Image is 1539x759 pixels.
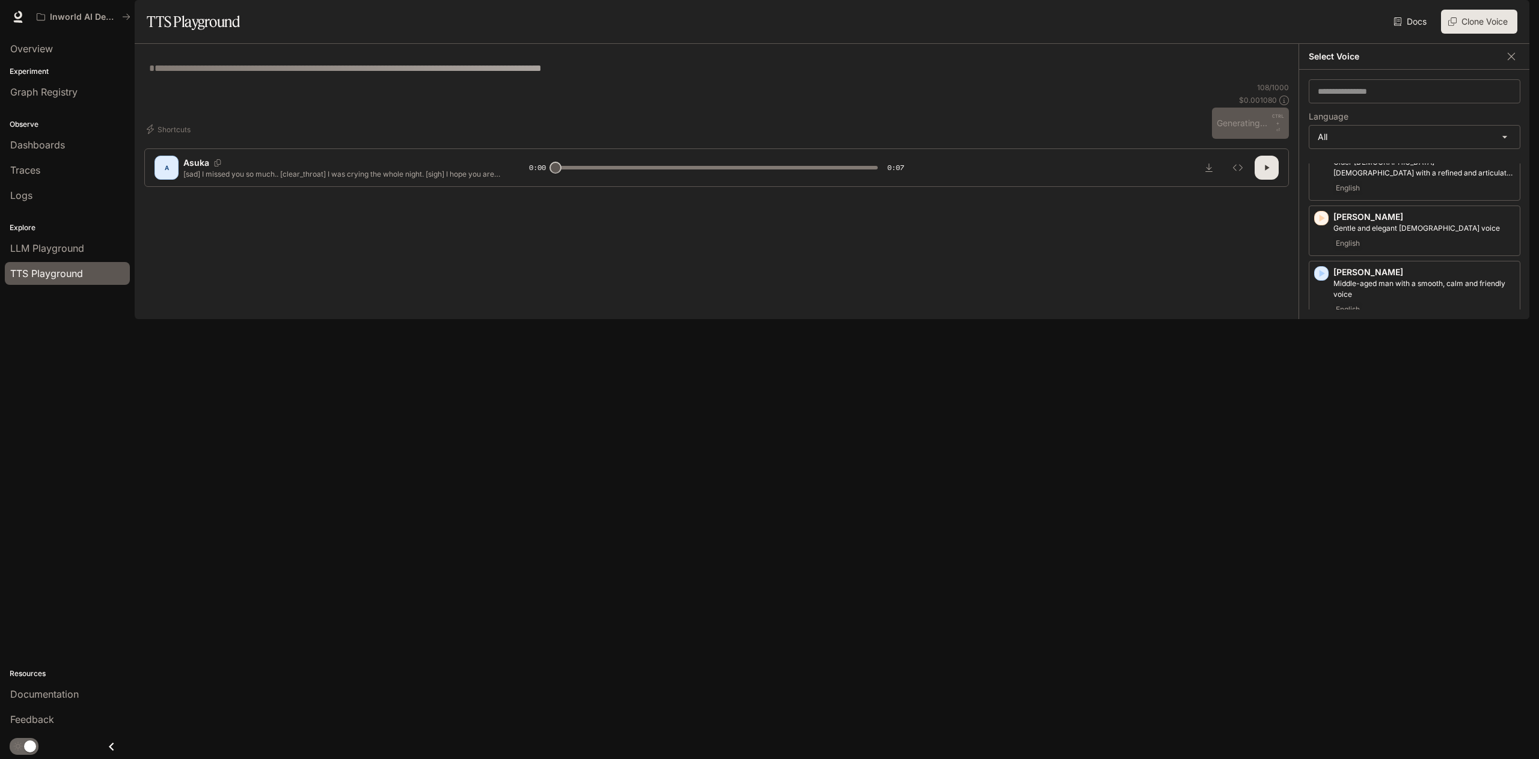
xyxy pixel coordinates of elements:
p: 108 / 1000 [1257,82,1289,93]
p: Gentle and elegant female voice [1333,223,1515,234]
a: Docs [1391,10,1431,34]
button: All workspaces [31,5,136,29]
span: 0:00 [529,162,546,174]
button: Download audio [1197,156,1221,180]
button: Clone Voice [1441,10,1517,34]
p: [PERSON_NAME] [1333,266,1515,278]
span: English [1333,236,1362,251]
p: $ 0.001080 [1239,95,1277,105]
div: All [1309,126,1520,148]
span: English [1333,181,1362,195]
p: [sad] I missed you so much.. [clear_throat] I was crying the whole night. [sigh] I hope you are h... [183,169,500,179]
h1: TTS Playground [147,10,240,34]
button: Inspect [1226,156,1250,180]
span: 0:07 [887,162,904,174]
button: Shortcuts [144,120,195,139]
p: [PERSON_NAME] [1333,211,1515,223]
p: Older British male with a refined and articulate voice [1333,157,1515,178]
p: Asuka [183,157,209,169]
p: Language [1309,112,1348,121]
p: Inworld AI Demos [50,12,117,22]
span: English [1333,302,1362,317]
p: Middle-aged man with a smooth, calm and friendly voice [1333,278,1515,300]
div: A [157,158,176,177]
button: Copy Voice ID [209,159,226,166]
